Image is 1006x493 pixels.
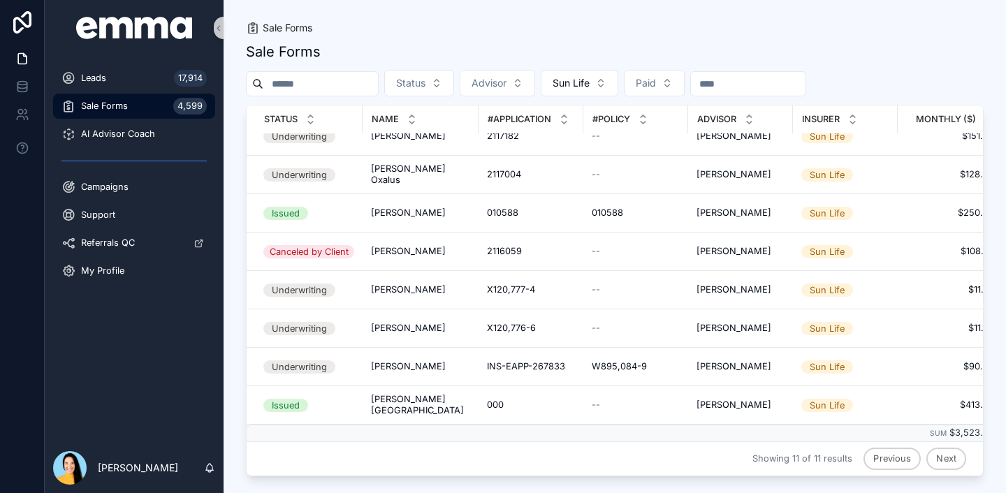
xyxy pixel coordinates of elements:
[697,169,771,180] span: [PERSON_NAME]
[53,258,215,284] a: My Profile
[371,246,446,257] span: [PERSON_NAME]
[802,114,840,125] span: Insurer
[592,131,680,142] a: --
[592,114,630,125] span: #Policy
[272,207,300,220] div: Issued
[487,399,504,411] span: 000
[697,169,785,180] a: [PERSON_NAME]
[371,207,446,219] span: [PERSON_NAME]
[592,399,600,411] span: --
[371,323,470,334] a: [PERSON_NAME]
[371,207,470,219] a: [PERSON_NAME]
[592,207,623,219] span: 010588
[371,284,470,295] a: [PERSON_NAME]
[487,284,575,295] a: X120,777-4
[906,284,994,295] a: $11.97
[98,461,178,475] p: [PERSON_NAME]
[810,322,845,335] div: Sun Life
[697,323,771,334] span: [PERSON_NAME]
[45,56,224,302] div: scrollable content
[272,130,327,143] div: Underwriting
[810,284,845,297] div: Sun Life
[592,169,600,180] span: --
[810,360,845,374] div: Sun Life
[801,245,889,258] a: Sun Life
[592,399,680,411] a: --
[801,130,889,143] a: Sun Life
[263,245,354,258] a: Canceled by Client
[263,322,354,335] a: Underwriting
[487,169,521,180] span: 2117004
[53,230,215,256] a: Referrals QC
[371,163,470,186] span: [PERSON_NAME] Oxalus
[487,361,565,372] span: INS-EAPP-267833
[801,207,889,220] a: Sun Life
[263,168,354,182] a: Underwriting
[592,131,600,142] span: --
[384,70,454,96] button: Select Button
[697,114,736,125] span: Advisor
[916,114,976,125] span: Monthly ($)
[592,323,600,334] span: --
[810,168,845,182] div: Sun Life
[810,245,845,258] div: Sun Life
[592,246,680,257] a: --
[697,246,785,257] a: [PERSON_NAME]
[487,169,575,180] a: 2117004
[81,101,128,112] span: Sale Forms
[592,323,680,334] a: --
[906,169,994,180] span: $128.30
[801,360,889,374] a: Sun Life
[592,169,680,180] a: --
[697,323,785,334] a: [PERSON_NAME]
[263,207,354,220] a: Issued
[263,360,354,374] a: Underwriting
[810,130,845,143] div: Sun Life
[592,284,600,295] span: --
[272,168,327,182] div: Underwriting
[81,73,106,84] span: Leads
[472,76,506,90] span: Advisor
[541,70,618,96] button: Select Button
[697,399,785,411] a: [PERSON_NAME]
[371,323,446,334] span: [PERSON_NAME]
[246,42,321,61] h1: Sale Forms
[487,323,536,334] span: X120,776-6
[174,70,207,87] div: 17,914
[272,322,327,335] div: Underwriting
[906,361,994,372] a: $90.00
[53,122,215,147] a: AI Advisor Coach
[81,265,124,277] span: My Profile
[263,21,312,35] span: Sale Forms
[906,399,994,411] a: $413.82
[697,284,771,295] span: [PERSON_NAME]
[272,284,327,297] div: Underwriting
[488,114,551,125] span: #Application
[487,207,575,219] a: 010588
[801,168,889,182] a: Sun Life
[801,399,889,412] a: Sun Life
[270,245,349,258] div: Canceled by Client
[272,360,327,374] div: Underwriting
[592,284,680,295] a: --
[487,131,575,142] a: 2117182
[487,361,575,372] a: INS-EAPP-267833
[81,209,115,221] span: Support
[592,246,600,257] span: --
[810,207,845,220] div: Sun Life
[371,131,446,142] span: [PERSON_NAME]
[949,427,994,438] span: $3,523.83
[697,361,771,372] span: [PERSON_NAME]
[81,182,129,193] span: Campaigns
[592,361,680,372] a: W895,084-9
[371,361,470,372] a: [PERSON_NAME]
[801,322,889,335] a: Sun Life
[906,323,994,334] a: $11.97
[930,429,947,437] small: Sum
[592,361,647,372] span: W895,084-9
[697,207,771,219] span: [PERSON_NAME]
[906,131,994,142] a: $151.94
